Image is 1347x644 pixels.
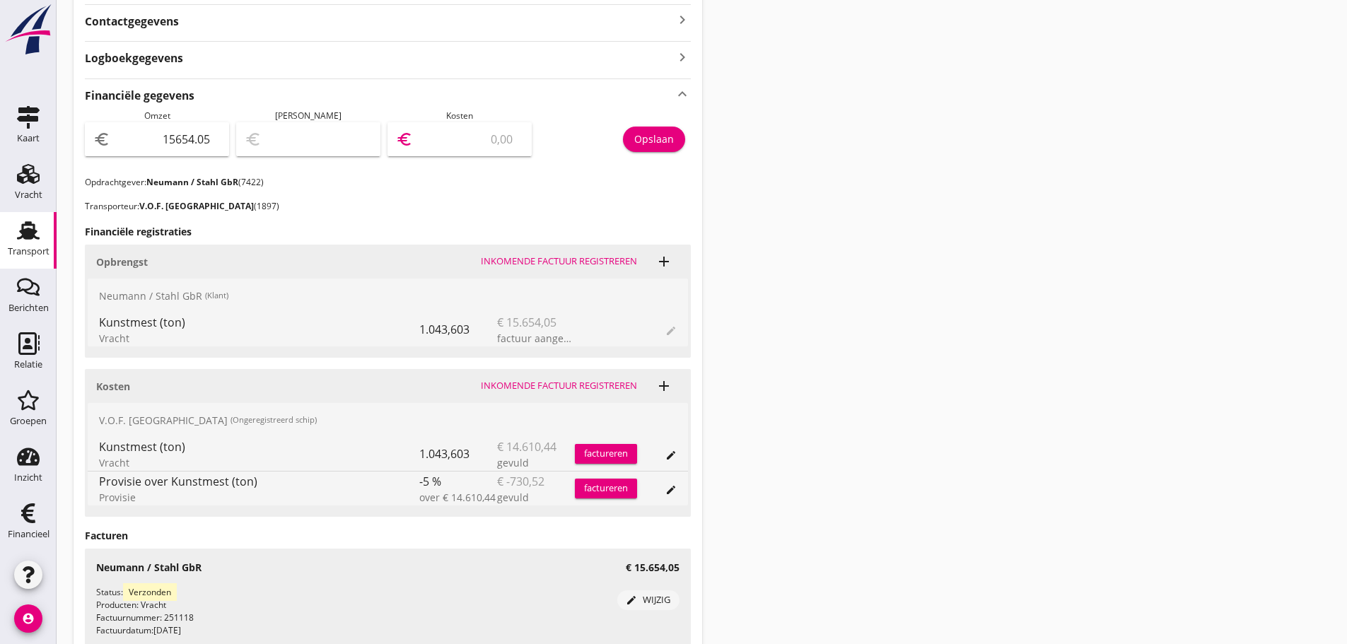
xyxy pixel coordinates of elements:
div: Vracht [15,190,42,199]
i: euro [93,131,110,148]
p: Opdrachtgever: (7422) [85,176,691,189]
div: V.O.F. [GEOGRAPHIC_DATA] [88,403,688,437]
span: € 14.610,44 [497,438,556,455]
button: wijzig [617,590,680,610]
i: add [655,377,672,394]
strong: Contactgegevens [85,13,179,30]
strong: Financiële gegevens [85,88,194,104]
div: Inkomende factuur registreren [481,254,637,269]
strong: Kosten [96,380,130,393]
small: (Ongeregistreerd schip) [231,414,317,426]
div: gevuld [497,490,575,505]
i: edit [665,484,677,496]
span: Omzet [144,110,170,122]
span: € -730,52 [497,473,544,490]
div: Vracht [99,331,419,346]
p: Transporteur: (1897) [85,200,691,213]
i: edit [665,450,677,461]
div: Kaart [17,134,40,143]
div: Inzicht [14,473,42,482]
div: Status: Producten: Vracht Factuurnummer: 251118 Factuurdatum: [96,586,617,637]
strong: Logboekgegevens [85,50,183,66]
div: Kunstmest (ton) [99,314,419,331]
span: [DATE] [153,624,181,636]
button: Opslaan [623,127,685,152]
span: € 15.654,05 [497,314,556,331]
span: Kosten [446,110,473,122]
img: logo-small.a267ee39.svg [3,4,54,56]
div: Opslaan [634,131,674,146]
div: Provisie [99,490,419,505]
small: (Klant) [205,290,228,302]
div: Neumann / Stahl GbR [88,279,688,312]
div: wijzig [623,593,674,607]
div: -5 % [419,472,497,505]
div: Vracht [99,455,419,470]
div: Transport [8,247,49,256]
button: Inkomende factuur registreren [475,252,643,271]
button: factureren [575,479,637,498]
i: keyboard_arrow_up [674,85,691,104]
div: Relatie [14,360,42,369]
div: factureren [575,481,637,496]
button: Inkomende factuur registreren [475,376,643,396]
span: Verzonden [123,583,177,601]
div: 1.043,603 [419,312,497,346]
strong: V.O.F. [GEOGRAPHIC_DATA] [139,200,254,212]
div: gevuld [497,455,575,470]
h3: Financiële registraties [85,224,691,239]
div: 1.043,603 [419,437,497,471]
div: Groepen [10,416,47,426]
strong: Opbrengst [96,255,148,269]
div: factureren [575,447,637,461]
button: factureren [575,444,637,464]
div: over € 14.610,44 [419,490,497,505]
i: keyboard_arrow_right [674,11,691,30]
div: factuur aangemaakt [497,331,575,346]
h3: Neumann / Stahl GbR [96,560,202,575]
div: Berichten [8,303,49,312]
span: [PERSON_NAME] [275,110,342,122]
i: euro [396,131,413,148]
div: Provisie over Kunstmest (ton) [99,473,419,490]
i: edit [626,595,637,606]
input: 0,00 [113,128,221,151]
i: account_circle [14,604,42,633]
h3: € 15.654,05 [626,560,680,575]
div: Inkomende factuur registreren [481,379,637,393]
input: 0,00 [416,128,523,151]
h3: Facturen [85,528,691,543]
i: add [655,253,672,270]
div: Financieel [8,529,49,539]
div: Kunstmest (ton) [99,438,419,455]
i: keyboard_arrow_right [674,47,691,66]
strong: Neumann / Stahl GbR [146,176,238,188]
